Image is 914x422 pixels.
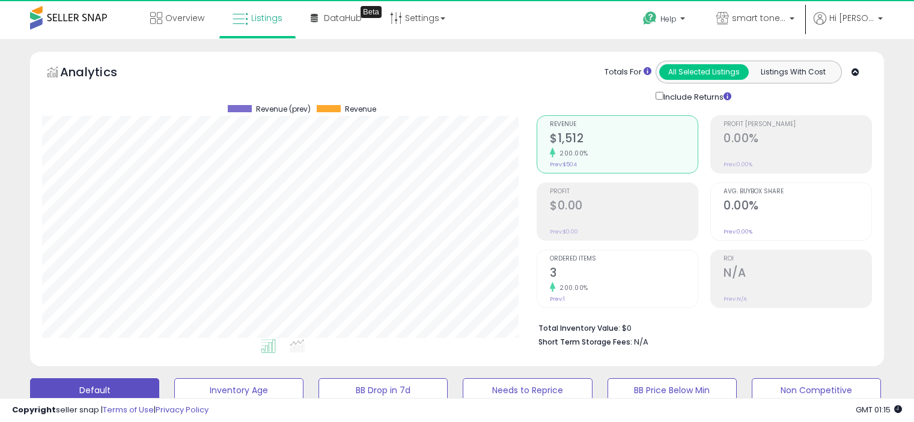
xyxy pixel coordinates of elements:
span: Revenue [550,121,698,128]
span: DataHub [324,12,362,24]
small: Prev: 1 [550,295,565,303]
span: Profit [550,188,698,195]
a: Help [633,2,697,39]
h2: $0.00 [550,199,698,215]
button: BB Drop in 7d [318,378,448,402]
button: BB Price Below Min [608,378,737,402]
strong: Copyright [12,404,56,415]
span: smart toners [732,12,786,24]
button: All Selected Listings [659,64,749,80]
small: 200.00% [555,283,588,292]
h2: 0.00% [724,199,871,215]
div: Totals For [605,67,651,78]
a: Hi [PERSON_NAME] [814,12,883,39]
small: Prev: 0.00% [724,228,752,235]
small: Prev: $0.00 [550,228,578,235]
span: ROI [724,256,871,262]
span: Overview [165,12,204,24]
div: Include Returns [647,89,746,103]
b: Short Term Storage Fees: [538,337,632,347]
span: 2025-10-9 01:15 GMT [856,404,902,415]
b: Total Inventory Value: [538,323,620,333]
div: Tooltip anchor [361,6,382,18]
h2: $1,512 [550,131,698,148]
span: Hi [PERSON_NAME] [829,12,874,24]
span: Listings [251,12,282,24]
button: Needs to Reprice [463,378,592,402]
i: Get Help [642,11,657,26]
h5: Analytics [60,64,141,83]
li: $0 [538,320,863,334]
span: Ordered Items [550,256,698,262]
small: Prev: 0.00% [724,161,752,168]
button: Non Competitive [752,378,881,402]
a: Privacy Policy [156,404,209,415]
button: Listings With Cost [748,64,838,80]
h2: N/A [724,266,871,282]
a: Terms of Use [103,404,154,415]
small: Prev: $504 [550,161,577,168]
button: Inventory Age [174,378,303,402]
span: Help [660,14,677,24]
div: seller snap | | [12,405,209,416]
button: Default [30,378,159,402]
span: N/A [634,336,648,348]
span: Revenue (prev) [256,105,311,113]
small: 200.00% [555,149,588,158]
span: Revenue [345,105,376,113]
small: Prev: N/A [724,295,747,303]
span: Profit [PERSON_NAME] [724,121,871,128]
h2: 3 [550,266,698,282]
span: Avg. Buybox Share [724,188,871,195]
h2: 0.00% [724,131,871,148]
